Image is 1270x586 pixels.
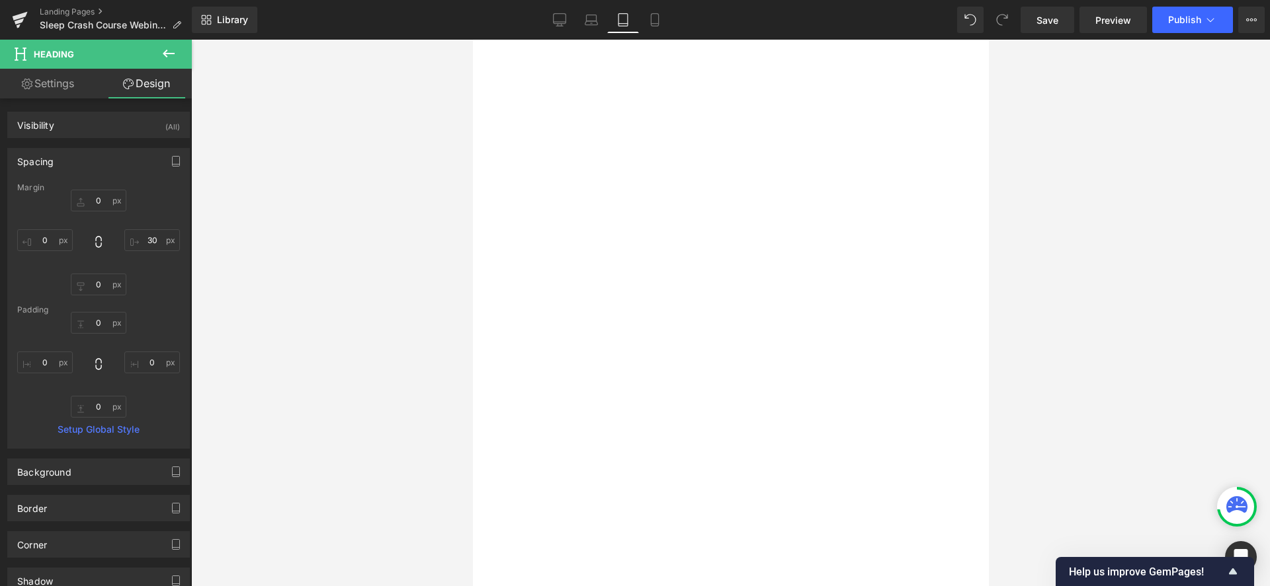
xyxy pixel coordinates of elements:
input: 0 [71,274,126,295]
div: Padding [17,305,180,314]
input: 0 [71,190,126,211]
a: Landing Pages [40,7,192,17]
div: Background [17,459,71,478]
input: 0 [71,312,126,334]
div: Spacing [17,149,54,167]
input: 0 [124,229,180,251]
button: Redo [989,7,1015,33]
div: Open Intercom Messenger [1225,541,1257,573]
button: More [1238,7,1265,33]
button: Undo [957,7,984,33]
span: Library [217,14,248,26]
span: Publish [1168,15,1201,25]
input: 0 [17,229,73,251]
button: Show survey - Help us improve GemPages! [1069,564,1241,579]
span: Save [1037,13,1058,27]
a: Setup Global Style [17,424,180,435]
a: New Library [192,7,257,33]
span: Heading [34,49,74,59]
input: 0 [124,351,180,373]
div: Visibility [17,112,54,131]
input: 0 [17,351,73,373]
div: (All) [165,112,180,134]
a: Mobile [639,7,671,33]
span: Sleep Crash Course Webinar - Replay [40,20,167,30]
div: Border [17,495,47,514]
span: Preview [1095,13,1131,27]
div: Corner [17,532,47,550]
a: Tablet [607,7,639,33]
a: Laptop [575,7,607,33]
a: Design [99,69,194,98]
span: Help us improve GemPages! [1069,566,1225,578]
a: Preview [1079,7,1147,33]
a: Desktop [544,7,575,33]
input: 0 [71,396,126,418]
button: Publish [1152,7,1233,33]
div: Margin [17,183,180,192]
